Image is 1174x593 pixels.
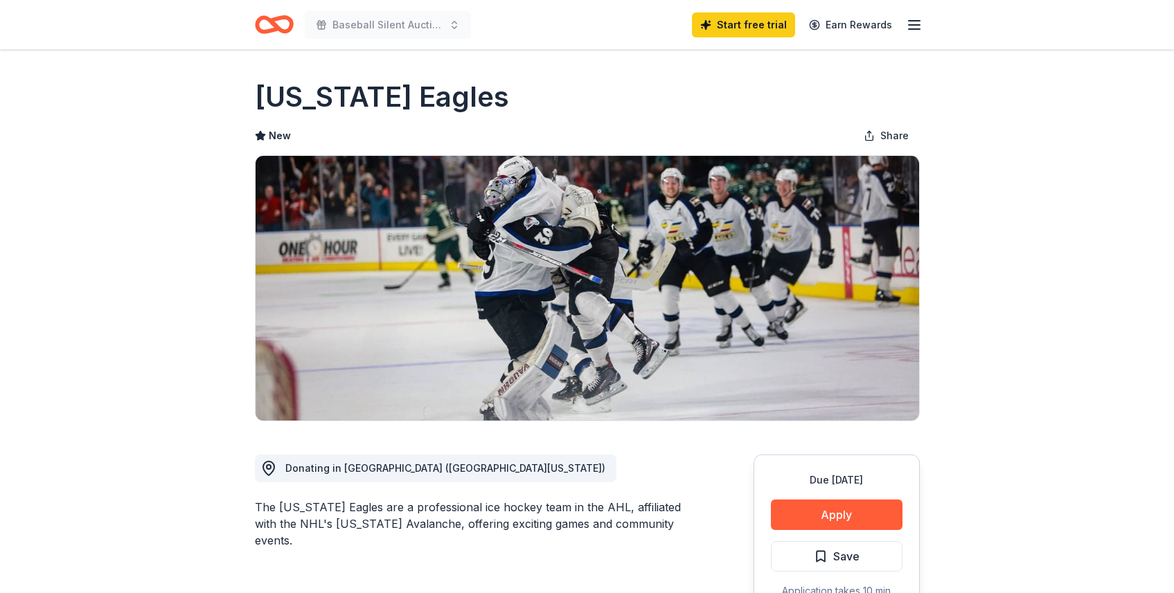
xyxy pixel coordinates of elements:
[692,12,795,37] a: Start free trial
[305,11,471,39] button: Baseball Silent Auction
[771,472,902,488] div: Due [DATE]
[255,499,687,549] div: The [US_STATE] Eagles are a professional ice hockey team in the AHL, affiliated with the NHL's [U...
[255,8,294,41] a: Home
[801,12,900,37] a: Earn Rewards
[771,499,902,530] button: Apply
[853,122,920,150] button: Share
[771,541,902,572] button: Save
[285,462,605,474] span: Donating in [GEOGRAPHIC_DATA] ([GEOGRAPHIC_DATA][US_STATE])
[256,156,919,421] img: Image for Colorado Eagles
[332,17,443,33] span: Baseball Silent Auction
[269,127,291,144] span: New
[255,78,509,116] h1: [US_STATE] Eagles
[880,127,909,144] span: Share
[833,547,860,565] span: Save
